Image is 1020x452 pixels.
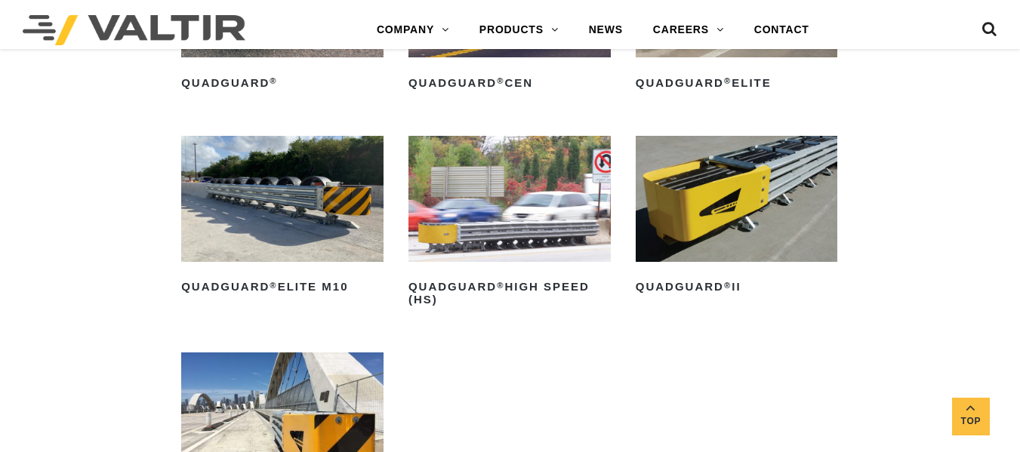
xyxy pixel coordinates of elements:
[181,136,384,300] a: QuadGuard®Elite M10
[181,275,384,300] h2: QuadGuard Elite M10
[724,76,732,85] sup: ®
[952,398,990,435] a: Top
[270,281,277,290] sup: ®
[636,275,838,300] h2: QuadGuard II
[724,281,732,290] sup: ®
[23,15,245,45] img: Valtir
[638,15,739,45] a: CAREERS
[636,136,838,300] a: QuadGuard®II
[497,76,504,85] sup: ®
[739,15,824,45] a: CONTACT
[408,275,611,312] h2: QuadGuard High Speed (HS)
[574,15,638,45] a: NEWS
[362,15,464,45] a: COMPANY
[408,71,611,95] h2: QuadGuard CEN
[497,281,504,290] sup: ®
[270,76,277,85] sup: ®
[464,15,574,45] a: PRODUCTS
[636,71,838,95] h2: QuadGuard Elite
[181,71,384,95] h2: QuadGuard
[408,136,611,312] a: QuadGuard®High Speed (HS)
[952,413,990,430] span: Top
